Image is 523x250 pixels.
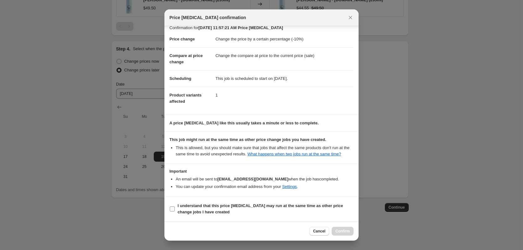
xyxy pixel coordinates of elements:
[215,87,354,103] dd: 1
[313,229,325,234] span: Cancel
[169,25,354,31] p: Confirmation for
[217,177,288,181] b: [EMAIL_ADDRESS][DOMAIN_NAME]
[176,184,354,190] li: You can update your confirmation email address from your .
[169,169,354,174] h3: Important
[169,37,195,41] span: Price change
[169,121,319,125] b: A price [MEDICAL_DATA] like this usually takes a minute or less to complete.
[169,137,326,142] b: This job might run at the same time as other price change jobs you have created.
[169,93,202,104] span: Product variants affected
[215,47,354,64] dd: Change the compare at price to the current price (sale)
[215,31,354,47] dd: Change the price by a certain percentage (-10%)
[169,53,203,64] span: Compare at price change
[215,70,354,87] dd: This job is scheduled to start on [DATE].
[169,76,191,81] span: Scheduling
[169,14,246,21] span: Price [MEDICAL_DATA] confirmation
[176,176,354,182] li: An email will be sent to when the job has completed .
[309,227,329,236] button: Cancel
[247,152,341,156] a: What happens when two jobs run at the same time?
[178,203,343,214] b: I understand that this price [MEDICAL_DATA] may run at the same time as other price change jobs I...
[282,184,297,189] a: Settings
[176,145,354,157] li: This is allowed, but you should make sure that jobs that affect the same products don ' t run at ...
[346,13,355,22] button: Close
[198,25,283,30] b: [DATE] 11:57:21 AM Price [MEDICAL_DATA]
